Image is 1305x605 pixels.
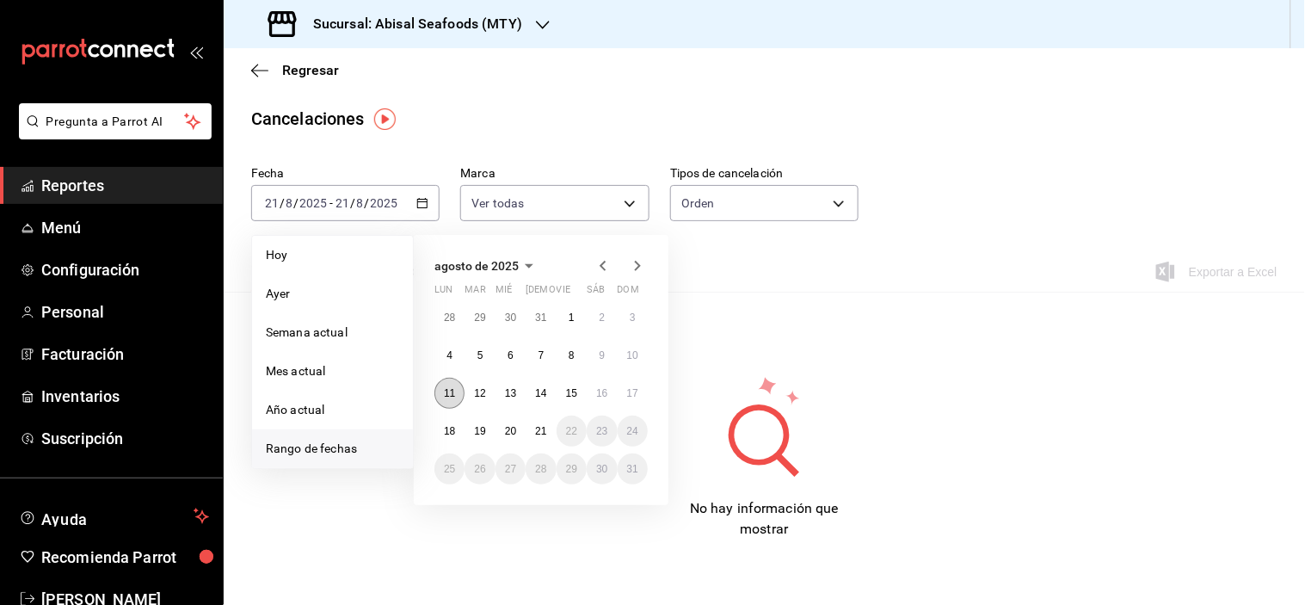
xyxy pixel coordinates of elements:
[434,454,465,485] button: 25 de agosto de 2025
[496,340,526,371] button: 6 de agosto de 2025
[374,108,396,130] img: Tooltip marker
[566,387,577,399] abbr: 15 de agosto de 2025
[596,425,607,437] abbr: 23 de agosto de 2025
[251,106,365,132] div: Cancelaciones
[189,45,203,59] button: open_drawer_menu
[251,62,339,78] button: Regresar
[285,196,293,210] input: --
[526,340,556,371] button: 7 de agosto de 2025
[627,349,638,361] abbr: 10 de agosto de 2025
[630,312,636,324] abbr: 3 de agosto de 2025
[474,425,485,437] abbr: 19 de agosto de 2025
[681,194,715,212] span: Orden
[569,349,575,361] abbr: 8 de agosto de 2025
[618,340,648,371] button: 10 de agosto de 2025
[434,340,465,371] button: 4 de agosto de 2025
[627,425,638,437] abbr: 24 de agosto de 2025
[526,454,556,485] button: 28 de agosto de 2025
[19,103,212,139] button: Pregunta a Parrot AI
[444,425,455,437] abbr: 18 de agosto de 2025
[526,284,627,302] abbr: jueves
[41,258,209,281] span: Configuración
[587,378,617,409] button: 16 de agosto de 2025
[41,343,209,366] span: Facturación
[505,312,516,324] abbr: 30 de julio de 2025
[365,196,370,210] span: /
[264,196,280,210] input: --
[465,340,495,371] button: 5 de agosto de 2025
[566,425,577,437] abbr: 22 de agosto de 2025
[41,427,209,450] span: Suscripción
[41,216,209,239] span: Menú
[596,463,607,475] abbr: 30 de agosto de 2025
[557,378,587,409] button: 15 de agosto de 2025
[587,416,617,447] button: 23 de agosto de 2025
[618,284,639,302] abbr: domingo
[596,387,607,399] abbr: 16 de agosto de 2025
[41,546,209,569] span: Recomienda Parrot
[599,349,605,361] abbr: 9 de agosto de 2025
[526,302,556,333] button: 31 de julio de 2025
[356,196,365,210] input: --
[266,401,399,419] span: Año actual
[465,454,495,485] button: 26 de agosto de 2025
[46,113,185,131] span: Pregunta a Parrot AI
[505,463,516,475] abbr: 27 de agosto de 2025
[505,387,516,399] abbr: 13 de agosto de 2025
[526,378,556,409] button: 14 de agosto de 2025
[618,416,648,447] button: 24 de agosto de 2025
[465,416,495,447] button: 19 de agosto de 2025
[41,506,187,527] span: Ayuda
[599,312,605,324] abbr: 2 de agosto de 2025
[557,416,587,447] button: 22 de agosto de 2025
[496,284,512,302] abbr: miércoles
[535,312,546,324] abbr: 31 de julio de 2025
[535,463,546,475] abbr: 28 de agosto de 2025
[41,300,209,324] span: Personal
[477,349,483,361] abbr: 5 de agosto de 2025
[557,340,587,371] button: 8 de agosto de 2025
[627,387,638,399] abbr: 17 de agosto de 2025
[266,324,399,342] span: Semana actual
[299,196,328,210] input: ----
[41,385,209,408] span: Inventarios
[496,378,526,409] button: 13 de agosto de 2025
[496,302,526,333] button: 30 de julio de 2025
[474,463,485,475] abbr: 26 de agosto de 2025
[474,387,485,399] abbr: 12 de agosto de 2025
[434,302,465,333] button: 28 de julio de 2025
[251,168,440,180] label: Fecha
[587,302,617,333] button: 2 de agosto de 2025
[496,454,526,485] button: 27 de agosto de 2025
[434,378,465,409] button: 11 de agosto de 2025
[535,425,546,437] abbr: 21 de agosto de 2025
[266,362,399,380] span: Mes actual
[299,14,522,34] h3: Sucursal: Abisal Seafoods (MTY)
[266,246,399,264] span: Hoy
[293,196,299,210] span: /
[266,440,399,458] span: Rango de fechas
[434,259,519,273] span: agosto de 2025
[350,196,355,210] span: /
[670,168,859,180] label: Tipos de cancelación
[434,256,539,276] button: agosto de 2025
[446,349,452,361] abbr: 4 de agosto de 2025
[566,463,577,475] abbr: 29 de agosto de 2025
[266,285,399,303] span: Ayer
[535,387,546,399] abbr: 14 de agosto de 2025
[434,284,452,302] abbr: lunes
[465,378,495,409] button: 12 de agosto de 2025
[618,302,648,333] button: 3 de agosto de 2025
[444,463,455,475] abbr: 25 de agosto de 2025
[505,425,516,437] abbr: 20 de agosto de 2025
[587,340,617,371] button: 9 de agosto de 2025
[618,378,648,409] button: 17 de agosto de 2025
[471,194,524,212] span: Ver todas
[280,196,285,210] span: /
[569,312,575,324] abbr: 1 de agosto de 2025
[557,302,587,333] button: 1 de agosto de 2025
[474,312,485,324] abbr: 29 de julio de 2025
[526,416,556,447] button: 21 de agosto de 2025
[618,454,648,485] button: 31 de agosto de 2025
[496,416,526,447] button: 20 de agosto de 2025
